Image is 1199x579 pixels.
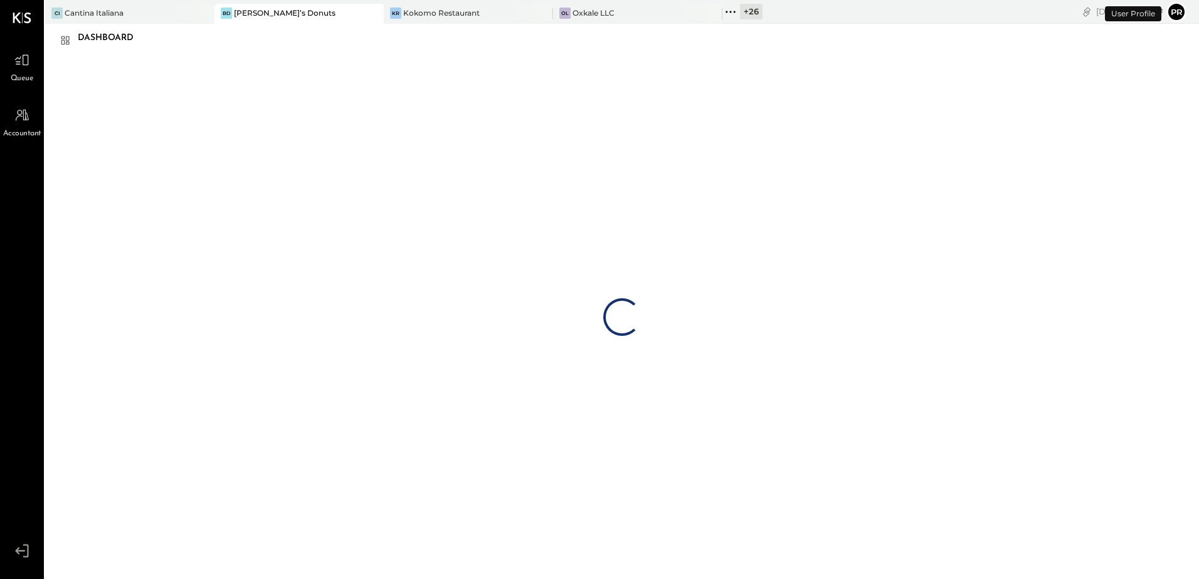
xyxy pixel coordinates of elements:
span: Queue [11,73,34,85]
div: User Profile [1105,6,1161,21]
span: Accountant [3,128,41,140]
div: Dashboard [78,28,146,48]
div: KR [390,8,401,19]
a: Queue [1,48,43,85]
div: Oxkale LLC [573,8,615,18]
div: [DATE] [1096,6,1163,18]
div: Kokomo Restaurant [403,8,480,18]
button: Pr [1166,2,1186,22]
div: copy link [1080,5,1093,18]
div: [PERSON_NAME]’s Donuts [234,8,335,18]
div: + 26 [740,4,763,19]
div: BD [221,8,232,19]
div: CI [51,8,63,19]
div: Cantina Italiana [65,8,124,18]
a: Accountant [1,103,43,140]
div: OL [559,8,571,19]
